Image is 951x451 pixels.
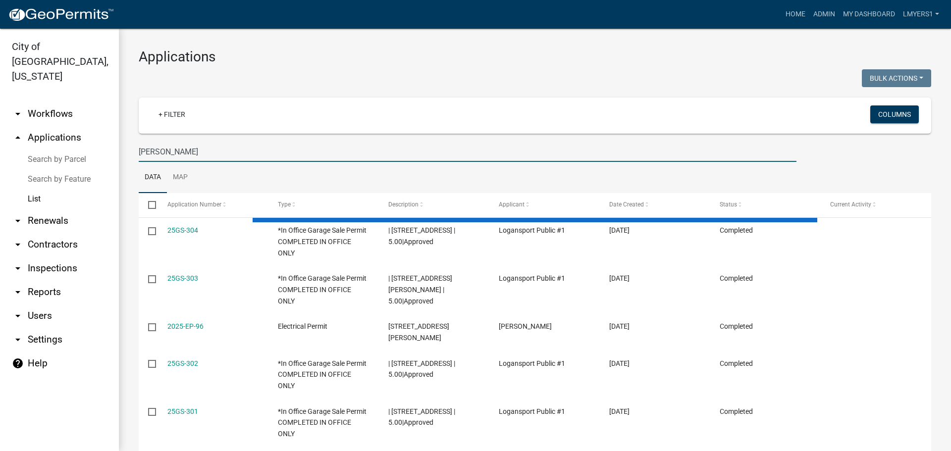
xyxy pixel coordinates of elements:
span: 430 BURLINGTON AVE Mundy, Steven R [388,322,449,342]
span: Application Number [167,201,221,208]
datatable-header-cell: Applicant [489,193,600,217]
span: 10/09/2025 [609,274,630,282]
span: Electrical Permit [278,322,327,330]
i: arrow_drop_down [12,262,24,274]
span: Current Activity [830,201,871,208]
a: Home [782,5,809,24]
span: *In Office Garage Sale Permit COMPLETED IN OFFICE ONLY [278,407,367,438]
button: Bulk Actions [862,69,931,87]
span: Date Created [609,201,644,208]
span: 10/09/2025 [609,359,630,367]
a: 25GS-301 [167,407,198,415]
span: *In Office Garage Sale Permit COMPLETED IN OFFICE ONLY [278,274,367,305]
i: arrow_drop_down [12,334,24,346]
a: lmyers1 [899,5,943,24]
span: 10/09/2025 [609,226,630,234]
datatable-header-cell: Application Number [158,193,268,217]
h3: Applications [139,49,931,65]
span: Status [720,201,737,208]
span: Applicant [499,201,525,208]
span: *In Office Garage Sale Permit COMPLETED IN OFFICE ONLY [278,359,367,390]
i: arrow_drop_down [12,108,24,120]
span: Logansport Public #1 [499,359,565,367]
a: 2025-EP-96 [167,322,204,330]
i: arrow_drop_up [12,132,24,144]
span: Steven Mundy [499,322,552,330]
i: arrow_drop_down [12,286,24,298]
a: My Dashboard [839,5,899,24]
span: | 930 Burlington Ave | 5.00|Approved [388,359,455,379]
a: 25GS-302 [167,359,198,367]
span: Completed [720,322,753,330]
a: 25GS-304 [167,226,198,234]
span: | 84 1/2 7th St | 5.00|Approved [388,226,455,246]
input: Search for applications [139,142,796,162]
a: Admin [809,5,839,24]
span: Logansport Public #1 [499,226,565,234]
span: Completed [720,359,753,367]
span: Type [278,201,291,208]
span: Completed [720,407,753,415]
span: Description [388,201,419,208]
a: Data [139,162,167,194]
datatable-header-cell: Select [139,193,158,217]
i: arrow_drop_down [12,310,24,322]
span: Logansport Public #1 [499,407,565,415]
datatable-header-cell: Description [379,193,489,217]
i: help [12,357,24,369]
span: 10/09/2025 [609,322,630,330]
span: Logansport Public #1 [499,274,565,282]
button: Columns [870,105,919,123]
i: arrow_drop_down [12,239,24,251]
span: | 109 Beal St | 5.00|Approved [388,274,452,305]
datatable-header-cell: Date Created [600,193,710,217]
a: + Filter [151,105,193,123]
a: 25GS-303 [167,274,198,282]
span: | 104 Western Ave | 5.00|Approved [388,407,455,427]
span: Completed [720,226,753,234]
span: 10/09/2025 [609,407,630,415]
span: Completed [720,274,753,282]
span: *In Office Garage Sale Permit COMPLETED IN OFFICE ONLY [278,226,367,257]
datatable-header-cell: Status [710,193,821,217]
i: arrow_drop_down [12,215,24,227]
a: Map [167,162,194,194]
datatable-header-cell: Current Activity [821,193,931,217]
datatable-header-cell: Type [268,193,378,217]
